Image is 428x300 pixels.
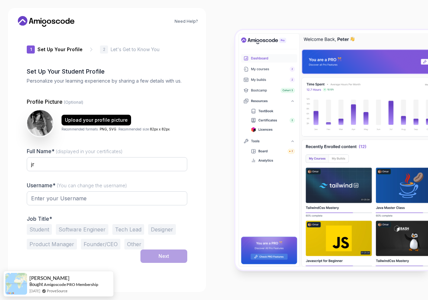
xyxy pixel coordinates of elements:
[29,288,40,294] span: [DATE]
[44,282,98,287] a: Amigoscode PRO Membership
[5,273,27,295] img: provesource social proof notification image
[29,275,70,281] span: [PERSON_NAME]
[29,282,43,287] span: Bought
[47,288,68,294] a: ProveSource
